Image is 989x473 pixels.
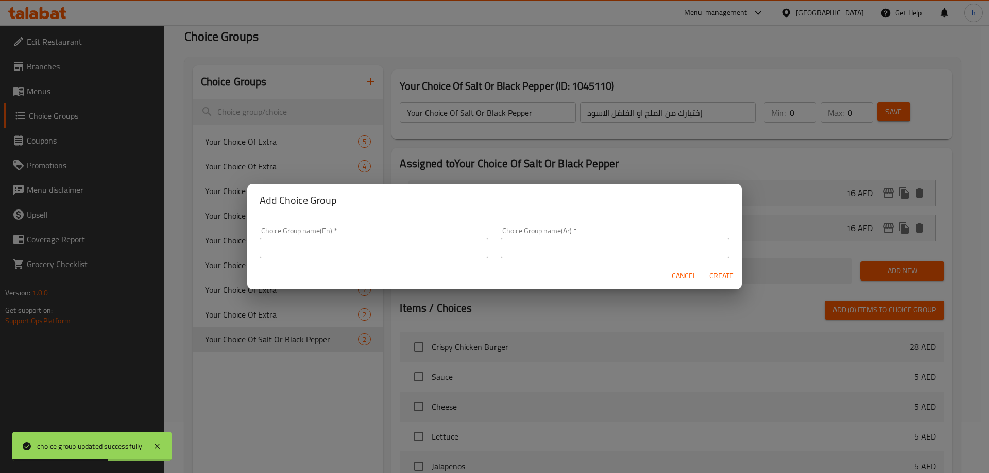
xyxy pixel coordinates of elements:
[672,270,696,283] span: Cancel
[501,238,729,258] input: Please enter Choice Group name(ar)
[705,267,738,286] button: Create
[37,441,143,452] div: choice group updated successfully
[260,192,729,208] h2: Add Choice Group
[260,238,488,258] input: Please enter Choice Group name(en)
[668,267,701,286] button: Cancel
[709,270,734,283] span: Create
